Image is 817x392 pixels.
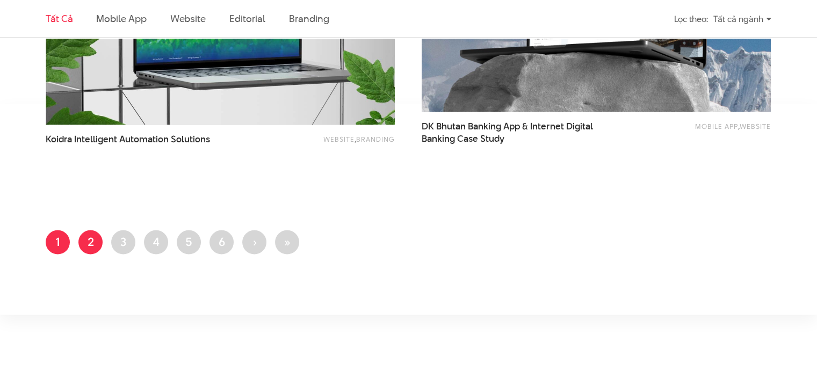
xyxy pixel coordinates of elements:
a: 2 [78,230,103,255]
div: , [255,133,395,153]
div: Lọc theo: [674,10,708,28]
span: DK Bhutan Banking App & Internet Digital [422,120,614,145]
a: Mobile app [96,12,146,25]
span: » [284,234,291,250]
span: Automation [119,133,169,146]
a: 3 [111,230,135,255]
span: › [252,234,257,250]
a: Branding [289,12,329,25]
span: Solutions [171,133,210,146]
a: 6 [209,230,234,255]
a: 4 [144,230,168,255]
div: Tất cả ngành [713,10,771,28]
a: Website [323,134,355,144]
span: Koidra [46,133,72,146]
a: Branding [356,134,395,144]
span: Intelligent [74,133,117,146]
div: , [631,120,771,140]
a: Website [740,121,771,131]
span: Banking Case Study [422,133,504,145]
a: Tất cả [46,12,73,25]
a: 5 [177,230,201,255]
a: Mobile app [695,121,738,131]
a: Koidra Intelligent Automation Solutions [46,133,238,158]
a: DK Bhutan Banking App & Internet DigitalBanking Case Study [422,120,614,145]
a: Website [170,12,206,25]
a: Editorial [229,12,265,25]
